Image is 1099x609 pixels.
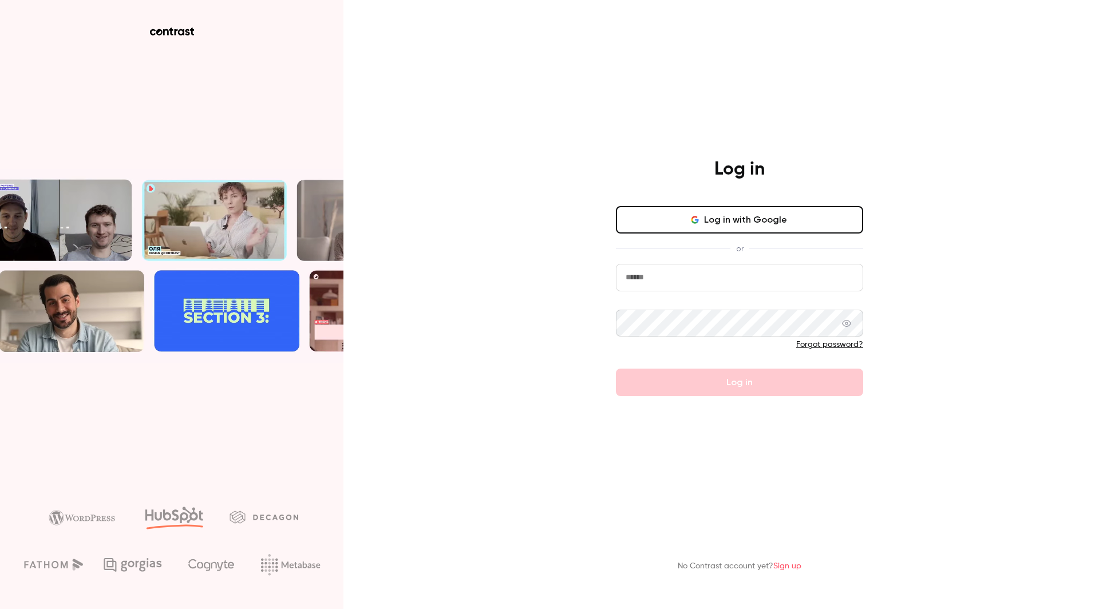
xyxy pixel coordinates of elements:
button: Log in with Google [616,206,863,234]
p: No Contrast account yet? [678,560,801,572]
a: Forgot password? [796,341,863,349]
h4: Log in [714,158,765,181]
img: decagon [230,511,298,523]
span: or [730,243,749,255]
a: Sign up [773,562,801,570]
